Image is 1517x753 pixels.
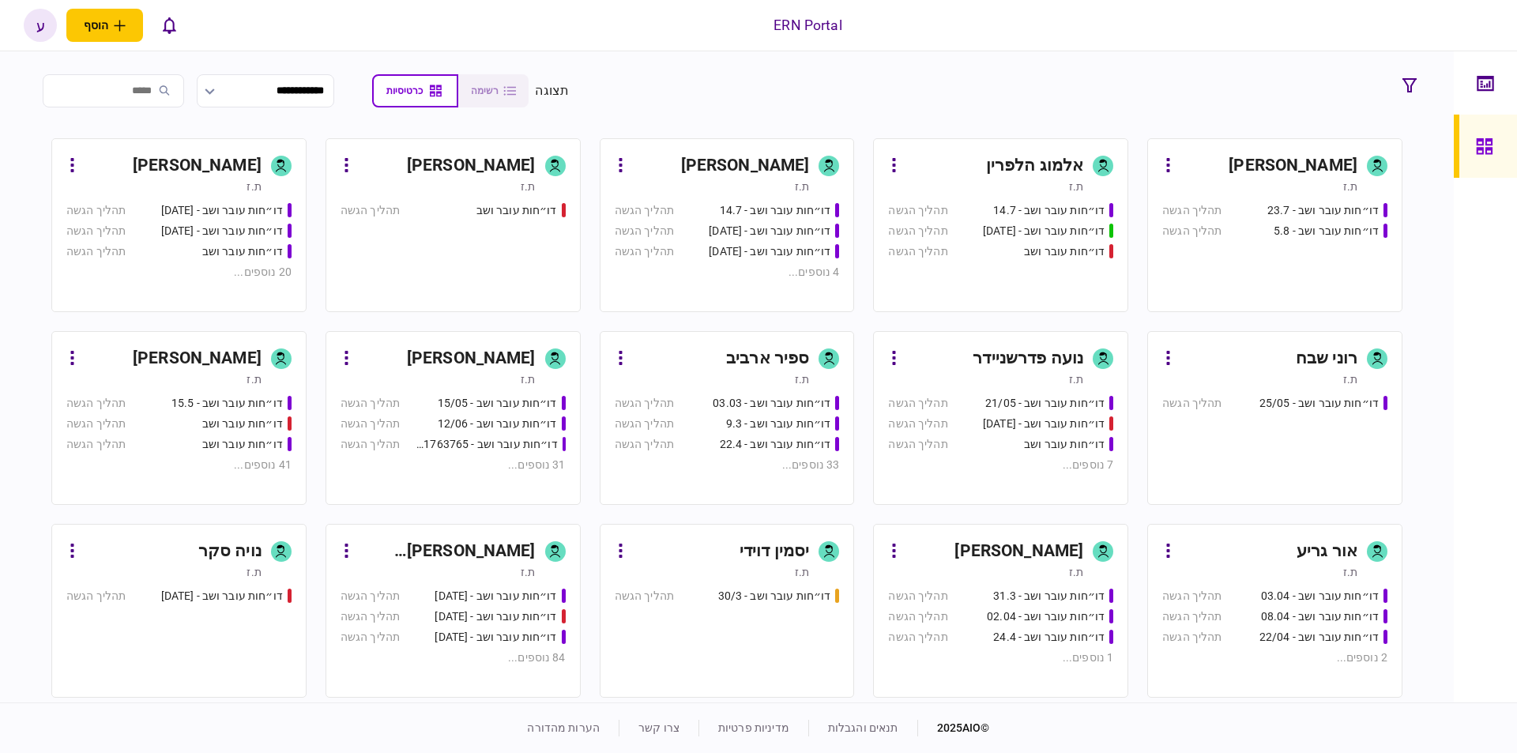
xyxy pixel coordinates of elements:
[873,138,1128,312] a: אלמוג הלפריןת.זדו״חות עובר ושב - 14.7תהליך הגשהדו״חות עובר ושב - 15.07.25תהליך הגשהדו״חות עובר וש...
[66,436,126,453] div: תהליך הגשה
[740,539,809,564] div: יסמין דוידי
[1162,629,1222,646] div: תהליך הגשה
[66,9,143,42] button: פתח תפריט להוספת לקוח
[24,9,57,42] button: ע
[198,539,262,564] div: נויה סקר
[161,223,283,239] div: דו״חות עובר ושב - 26.06.25
[1343,179,1357,194] div: ת.ז
[774,15,841,36] div: ERN Portal
[888,649,1113,666] div: 1 נוספים ...
[987,608,1105,625] div: דו״חות עובר ושב - 02.04
[888,436,947,453] div: תהליך הגשה
[985,395,1105,412] div: דו״חות עובר ושב - 21/05
[888,202,947,219] div: תהליך הגשה
[873,524,1128,698] a: [PERSON_NAME]ת.זדו״חות עובר ושב - 31.3תהליך הגשהדו״חות עובר ושב - 02.04תהליך הגשהדו״חות עובר ושב ...
[1162,202,1222,219] div: תהליך הגשה
[407,346,536,371] div: [PERSON_NAME]
[713,395,830,412] div: דו״חות עובר ושב - 03.03
[247,371,261,387] div: ת.ז
[521,371,535,387] div: ת.ז
[435,588,556,604] div: דו״חות עובר ושב - 19/03/2025
[986,153,1084,179] div: אלמוג הלפרין
[133,153,262,179] div: [PERSON_NAME]
[521,179,535,194] div: ת.ז
[720,436,831,453] div: דו״חות עובר ושב - 22.4
[1162,395,1222,412] div: תהליך הגשה
[535,81,569,100] div: תצוגה
[1259,395,1379,412] div: דו״חות עובר ושב - 25/05
[615,243,674,260] div: תהליך הגשה
[341,457,566,473] div: 31 נוספים ...
[828,721,898,734] a: תנאים והגבלות
[386,85,423,96] span: כרטיסיות
[615,202,674,219] div: תהליך הגשה
[66,243,126,260] div: תהליך הגשה
[435,629,556,646] div: דו״חות עובר ושב - 19.3.25
[51,331,307,505] a: [PERSON_NAME]ת.זדו״חות עובר ושב - 15.5תהליך הגשהדו״חות עובר ושבתהליך הגשהדו״חות עובר ושבתהליך הגש...
[416,436,557,453] div: דו״חות עובר ושב - 511763765 18/06
[341,395,400,412] div: תהליך הגשה
[341,416,400,432] div: תהליך הגשה
[615,588,674,604] div: תהליך הגשה
[718,721,789,734] a: מדיניות פרטיות
[435,608,556,625] div: דו״חות עובר ושב - 19.3.25
[600,138,855,312] a: [PERSON_NAME]ת.זדו״חות עובר ושב - 14.7תהליך הגשהדו״חות עובר ושב - 23.7.25תהליך הגשהדו״חות עובר וש...
[888,608,947,625] div: תהליך הגשה
[983,416,1105,432] div: דו״חות עובר ושב - 03/06/25
[1259,629,1379,646] div: דו״חות עובר ושב - 22/04
[888,588,947,604] div: תהליך הגשה
[615,457,840,473] div: 33 נוספים ...
[888,457,1113,473] div: 7 נוספים ...
[476,202,557,219] div: דו״חות עובר ושב
[66,395,126,412] div: תהליך הגשה
[51,138,307,312] a: [PERSON_NAME]ת.זדו״חות עובר ושב - 25.06.25תהליך הגשהדו״חות עובר ושב - 26.06.25תהליך הגשהדו״חות עו...
[66,457,292,473] div: 41 נוספים ...
[66,588,126,604] div: תהליך הגשה
[326,524,581,698] a: [PERSON_NAME] [PERSON_NAME]ת.זדו״חות עובר ושב - 19/03/2025תהליך הגשהדו״חות עובר ושב - 19.3.25תהלי...
[983,223,1105,239] div: דו״חות עובר ושב - 15.07.25
[1261,588,1379,604] div: דו״חות עובר ושב - 03.04
[202,436,283,453] div: דו״חות עובר ושב
[1147,138,1402,312] a: [PERSON_NAME]ת.זדו״חות עובר ושב - 23.7תהליך הגשהדו״חות עובר ושב - 5.8תהליך הגשה
[152,9,186,42] button: פתח רשימת התראות
[66,416,126,432] div: תהליך הגשה
[720,202,831,219] div: דו״חות עובר ושב - 14.7
[1229,153,1357,179] div: [PERSON_NAME]
[1343,564,1357,580] div: ת.ז
[1069,179,1083,194] div: ת.ז
[873,331,1128,505] a: נועה פדרשניידרת.זדו״חות עובר ושב - 21/05תהליך הגשהדו״חות עובר ושב - 03/06/25תהליך הגשהדו״חות עובר...
[973,346,1083,371] div: נועה פדרשניידר
[341,649,566,666] div: 84 נוספים ...
[795,179,809,194] div: ת.ז
[521,564,535,580] div: ת.ז
[726,346,809,371] div: ספיר ארביב
[1162,588,1222,604] div: תהליך הגשה
[954,539,1083,564] div: [PERSON_NAME]
[359,539,536,564] div: [PERSON_NAME] [PERSON_NAME]
[888,223,947,239] div: תהליך הגשה
[1024,436,1105,453] div: דו״חות עובר ושב
[1162,649,1387,666] div: 2 נוספים ...
[615,436,674,453] div: תהליך הגשה
[615,264,840,280] div: 4 נוספים ...
[888,416,947,432] div: תהליך הגשה
[993,629,1105,646] div: דו״חות עובר ושב - 24.4
[917,720,990,736] div: © 2025 AIO
[133,346,262,371] div: [PERSON_NAME]
[341,588,400,604] div: תהליך הגשה
[888,395,947,412] div: תהליך הגשה
[51,524,307,698] a: נויה סקרת.זדו״חות עובר ושב - 19.03.2025תהליך הגשה
[341,608,400,625] div: תהליך הגשה
[438,416,557,432] div: דו״חות עובר ושב - 12/06
[247,564,261,580] div: ת.ז
[1024,243,1105,260] div: דו״חות עובר ושב
[527,721,600,734] a: הערות מהדורה
[709,223,830,239] div: דו״חות עובר ושב - 23.7.25
[638,721,679,734] a: צרו קשר
[202,416,283,432] div: דו״חות עובר ושב
[341,436,400,453] div: תהליך הגשה
[795,371,809,387] div: ת.ז
[615,395,674,412] div: תהליך הגשה
[718,588,831,604] div: דו״חות עובר ושב - 30/3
